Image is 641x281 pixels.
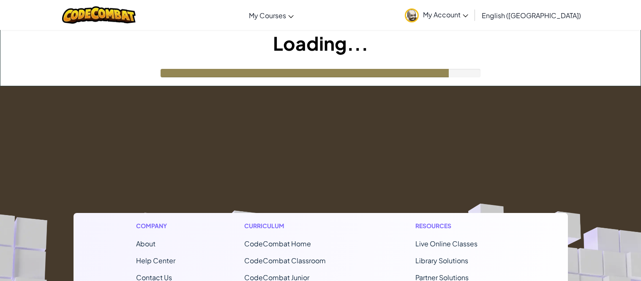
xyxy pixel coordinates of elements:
[244,256,326,265] a: CodeCombat Classroom
[62,6,136,24] img: CodeCombat logo
[415,239,477,248] a: Live Online Classes
[415,256,468,265] a: Library Solutions
[136,256,175,265] a: Help Center
[249,11,286,20] span: My Courses
[423,10,468,19] span: My Account
[482,11,581,20] span: English ([GEOGRAPHIC_DATA])
[401,2,472,28] a: My Account
[244,221,346,230] h1: Curriculum
[477,4,585,27] a: English ([GEOGRAPHIC_DATA])
[0,30,641,56] h1: Loading...
[136,239,155,248] a: About
[244,239,311,248] span: CodeCombat Home
[405,8,419,22] img: avatar
[415,221,505,230] h1: Resources
[136,221,175,230] h1: Company
[245,4,298,27] a: My Courses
